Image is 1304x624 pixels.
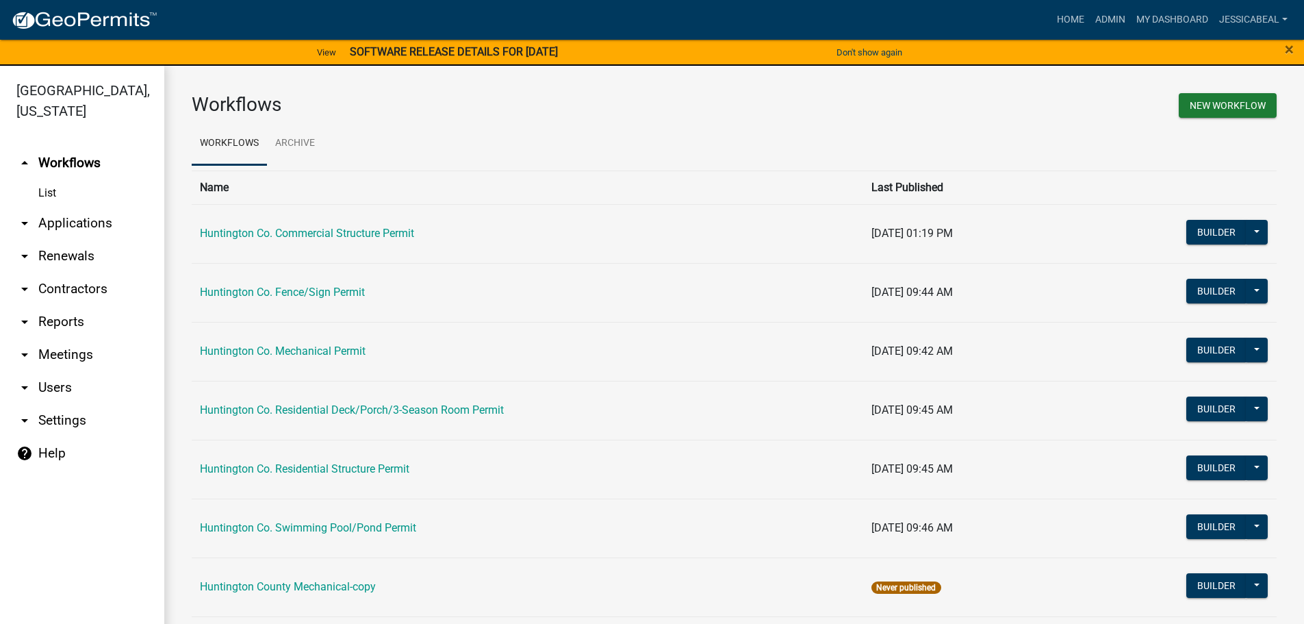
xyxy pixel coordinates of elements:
[1186,573,1247,598] button: Builder
[16,347,33,363] i: arrow_drop_down
[1186,455,1247,480] button: Builder
[192,122,267,166] a: Workflows
[871,582,941,594] span: Never published
[871,227,953,240] span: [DATE] 01:19 PM
[200,345,366,358] a: Huntington Co. Mechanical Permit
[200,403,504,416] a: Huntington Co. Residential Deck/Porch/3-Season Room Permit
[1186,514,1247,539] button: Builder
[16,379,33,396] i: arrow_drop_down
[1186,220,1247,245] button: Builder
[200,462,409,475] a: Huntington Co. Residential Structure Permit
[1285,40,1294,59] span: ×
[1186,338,1247,362] button: Builder
[350,45,558,58] strong: SOFTWARE RELEASE DETAILS FOR [DATE]
[1285,41,1294,58] button: Close
[267,122,323,166] a: Archive
[200,580,376,593] a: Huntington County Mechanical-copy
[200,286,365,299] a: Huntington Co. Fence/Sign Permit
[1179,93,1277,118] button: New Workflow
[831,41,908,64] button: Don't show again
[200,521,416,534] a: Huntington Co. Swimming Pool/Pond Permit
[16,445,33,462] i: help
[871,462,953,475] span: [DATE] 09:45 AM
[863,171,1069,204] th: Last Published
[192,171,863,204] th: Name
[871,345,953,358] span: [DATE] 09:42 AM
[16,314,33,330] i: arrow_drop_down
[16,215,33,232] i: arrow_drop_down
[16,248,33,264] i: arrow_drop_down
[871,403,953,416] span: [DATE] 09:45 AM
[871,521,953,534] span: [DATE] 09:46 AM
[1186,279,1247,303] button: Builder
[192,93,724,116] h3: Workflows
[200,227,414,240] a: Huntington Co. Commercial Structure Permit
[1131,7,1214,33] a: My Dashboard
[16,155,33,171] i: arrow_drop_up
[871,286,953,299] span: [DATE] 09:44 AM
[311,41,342,64] a: View
[1090,7,1131,33] a: Admin
[1051,7,1090,33] a: Home
[16,281,33,297] i: arrow_drop_down
[1214,7,1293,33] a: JessicaBeal
[1186,397,1247,421] button: Builder
[16,412,33,429] i: arrow_drop_down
